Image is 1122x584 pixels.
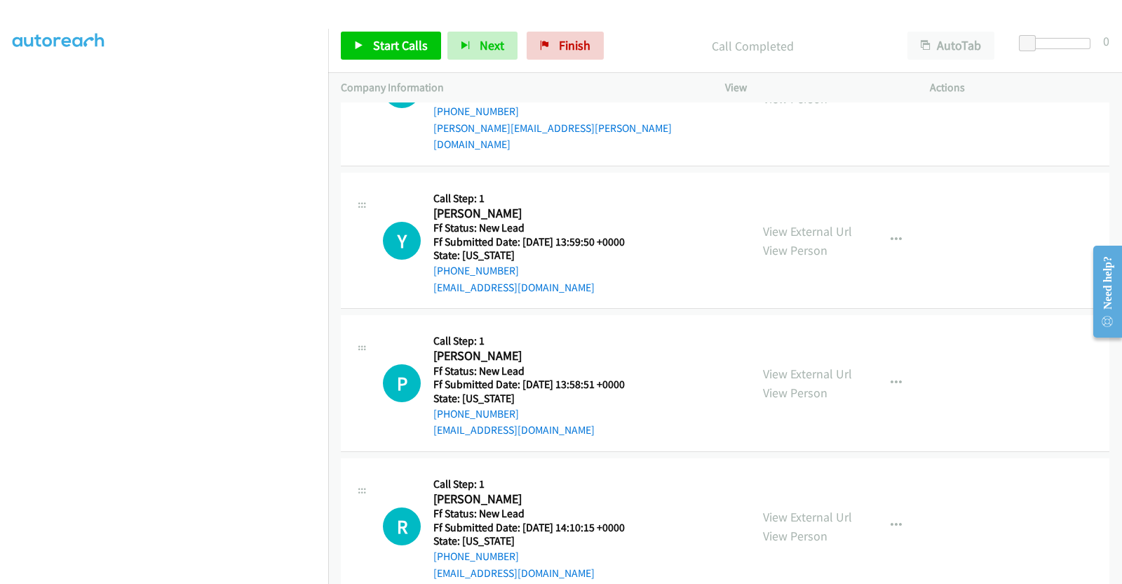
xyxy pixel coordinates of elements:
p: Actions [930,79,1109,96]
h5: Ff Submitted Date: [DATE] 13:59:50 +0000 [433,235,625,249]
a: [PHONE_NUMBER] [433,264,519,277]
button: Next [447,32,518,60]
a: Finish [527,32,604,60]
a: Start Calls [341,32,441,60]
h5: Call Step: 1 [433,192,625,206]
h5: State: [US_STATE] [433,392,625,406]
div: The call is yet to be attempted [383,364,421,402]
h5: Call Step: 1 [433,334,625,348]
a: [EMAIL_ADDRESS][DOMAIN_NAME] [433,423,595,437]
div: The call is yet to be attempted [383,222,421,260]
span: Finish [559,37,590,53]
h5: State: [US_STATE] [433,248,625,263]
a: [EMAIL_ADDRESS][DOMAIN_NAME] [433,281,595,294]
a: [PHONE_NUMBER] [433,407,519,420]
h2: [PERSON_NAME] [433,491,625,507]
span: Start Calls [373,37,428,53]
iframe: Resource Center [1082,236,1122,347]
h1: R [383,507,421,545]
p: Call Completed [623,36,882,55]
span: Next [480,37,504,53]
p: Company Information [341,79,700,96]
h5: Ff Submitted Date: [DATE] 13:58:51 +0000 [433,378,625,392]
p: View [725,79,905,96]
div: The call is yet to be attempted [383,507,421,545]
h2: [PERSON_NAME] [433,348,625,364]
h5: Ff Status: New Lead [433,507,625,521]
a: [PERSON_NAME][EMAIL_ADDRESS][PERSON_NAME][DOMAIN_NAME] [433,121,672,152]
h5: Ff Submitted Date: [DATE] 14:10:15 +0000 [433,521,625,535]
h5: Call Step: 1 [433,477,625,491]
div: Delay between calls (in seconds) [1026,38,1090,49]
a: View External Url [763,509,852,525]
h2: [PERSON_NAME] [433,206,625,222]
div: 0 [1103,32,1109,51]
a: View Person [763,242,827,258]
h1: P [383,364,421,402]
a: [PHONE_NUMBER] [433,550,519,563]
h5: Ff Status: New Lead [433,364,625,378]
h1: Y [383,222,421,260]
a: [EMAIL_ADDRESS][DOMAIN_NAME] [433,566,595,580]
a: [PHONE_NUMBER] [433,105,519,118]
a: View Person [763,385,827,401]
a: View External Url [763,223,852,239]
a: View External Url [763,366,852,382]
button: AutoTab [907,32,994,60]
h5: Ff Status: New Lead [433,221,625,235]
h5: State: [US_STATE] [433,534,625,548]
a: View Person [763,528,827,544]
